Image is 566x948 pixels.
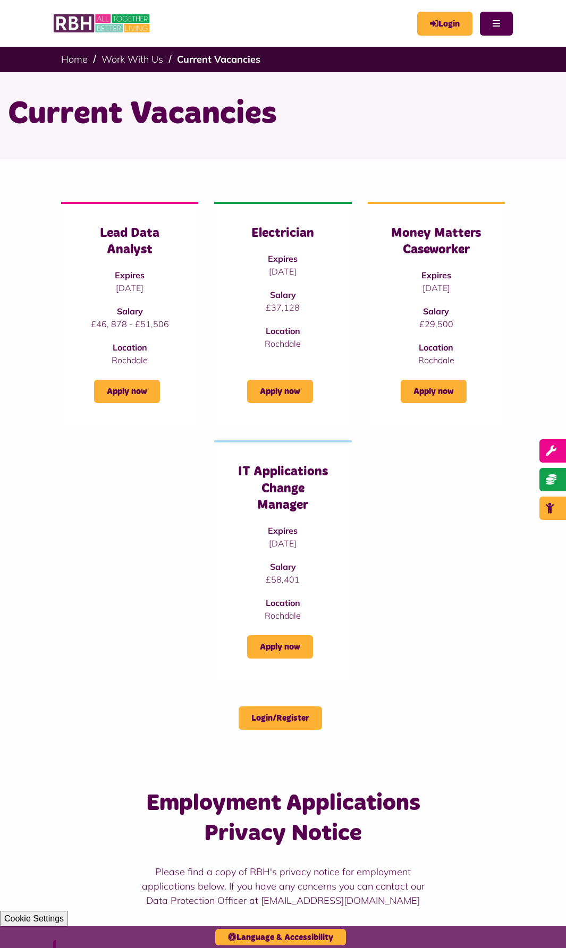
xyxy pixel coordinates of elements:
[235,537,330,550] p: [DATE]
[235,301,330,314] p: £37,128
[268,525,298,536] strong: Expires
[8,93,558,135] h1: Current Vacancies
[480,12,513,36] button: Navigation
[177,53,260,65] a: Current Vacancies
[266,326,300,336] strong: Location
[235,225,330,242] h3: Electrician
[53,11,151,36] img: RBH
[130,865,436,908] p: Please find a copy of RBH's privacy notice for employment applications below. If you have any con...
[82,354,177,366] p: Rochdale
[215,929,346,945] button: Language & Accessibility
[235,265,330,278] p: [DATE]
[82,225,177,258] h3: Lead Data Analyst
[61,53,88,65] a: Home
[268,253,298,264] strong: Expires
[247,635,313,659] a: Apply now
[235,609,330,622] p: Rochdale
[270,289,296,300] strong: Salary
[82,281,177,294] p: [DATE]
[235,337,330,350] p: Rochdale
[419,342,453,353] strong: Location
[389,281,484,294] p: [DATE]
[130,788,436,849] h3: Employment Applications Privacy Notice
[82,318,177,330] p: £46, 878 - £51,506
[117,306,143,317] strong: Salary
[115,270,145,280] strong: Expires
[417,12,472,36] a: MyRBH
[239,706,322,730] a: Login/Register
[389,354,484,366] p: Rochdale
[113,342,147,353] strong: Location
[423,306,449,317] strong: Salary
[266,597,300,608] strong: Location
[389,318,484,330] p: £29,500
[247,380,313,403] a: Apply now
[102,53,163,65] a: Work With Us
[401,380,467,403] a: Apply now
[235,573,330,586] p: £58,401
[389,225,484,258] h3: Money Matters Caseworker
[235,464,330,514] h3: IT Applications Change Manager
[94,380,160,403] a: Apply now
[421,270,451,280] strong: Expires
[270,561,296,572] strong: Salary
